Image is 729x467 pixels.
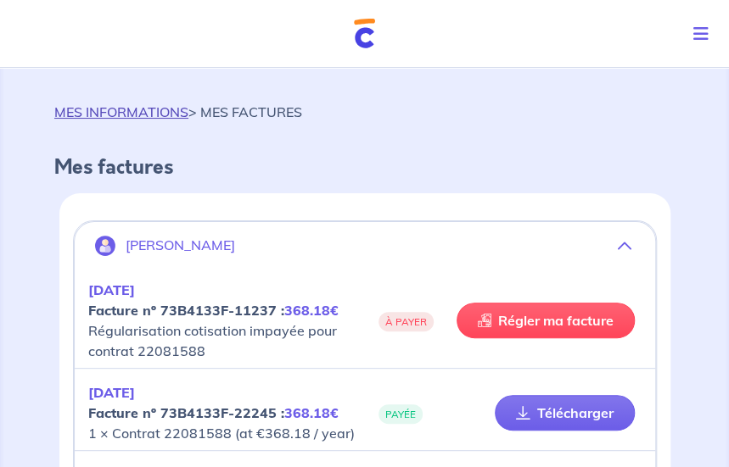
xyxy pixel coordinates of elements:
[54,156,675,180] h4: Mes factures
[379,404,423,424] span: PAYÉE
[354,19,375,48] img: Cautioneo
[379,312,434,331] span: À PAYER
[126,237,235,253] p: [PERSON_NAME]
[75,225,655,266] button: [PERSON_NAME]
[680,12,729,56] button: Toggle navigation
[88,384,135,401] em: [DATE]
[284,404,339,421] em: 368.18€
[88,302,339,319] strong: Facture nº 73B4133F-11237 :
[88,280,365,361] p: Régularisation cotisation impayée pour contrat 22081588
[88,382,365,443] p: 1 × Contrat 22081588 (at €368.18 / year)
[88,281,135,298] em: [DATE]
[95,236,115,256] img: illu_account.svg
[54,102,302,122] p: > MES FACTURES
[457,303,635,338] a: Régler ma facture
[495,395,635,431] a: Télécharger
[54,103,188,120] a: MES INFORMATIONS
[284,302,339,319] em: 368.18€
[88,404,339,421] strong: Facture nº 73B4133F-22245 :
